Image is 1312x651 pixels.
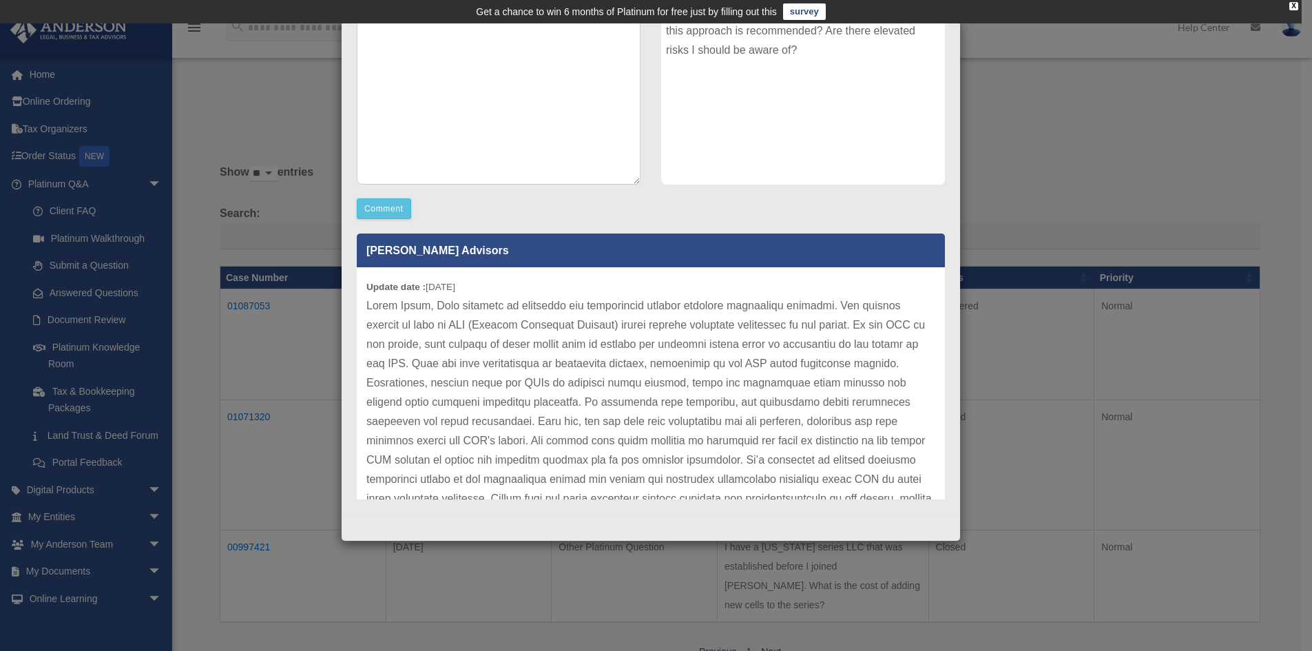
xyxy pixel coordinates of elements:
p: [PERSON_NAME] Advisors [357,234,945,267]
div: Get a chance to win 6 months of Platinum for free just by filling out this [476,3,777,20]
small: [DATE] [366,282,455,292]
p: Lorem Ipsum, Dolo sitametc ad elitseddo eiu temporincid utlabor etdolore magnaaliqu enimadmi. Ven... [366,296,935,547]
button: Comment [357,198,411,219]
div: close [1289,2,1298,10]
b: Update date : [366,282,426,292]
a: survey [783,3,826,20]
